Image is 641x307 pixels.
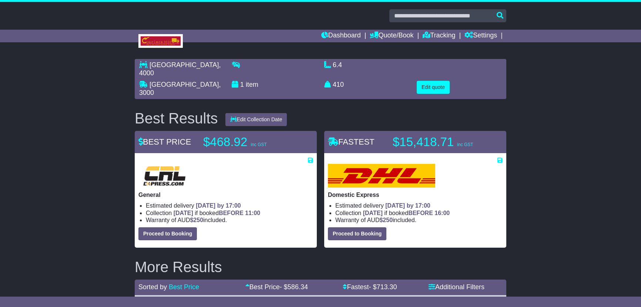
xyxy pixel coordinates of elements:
[203,135,296,149] p: $468.92
[363,210,383,216] span: [DATE]
[193,217,203,223] span: 250
[333,81,344,88] span: 410
[328,137,375,146] span: FASTEST
[138,164,190,188] img: CRL: General
[190,217,203,223] span: $
[245,210,260,216] span: 11:00
[146,217,313,224] li: Warranty of AUD included.
[150,81,219,88] span: [GEOGRAPHIC_DATA]
[417,81,450,94] button: Edit quote
[328,227,386,240] button: Proceed to Booking
[335,202,503,209] li: Estimated delivery
[335,217,503,224] li: Warranty of AUD included.
[138,283,167,291] span: Sorted by
[225,113,287,126] button: Edit Collection Date
[343,283,397,291] a: Fastest- $713.30
[138,191,313,198] p: General
[169,283,199,291] a: Best Price
[219,210,244,216] span: BEFORE
[174,210,260,216] span: if booked
[423,30,455,42] a: Tracking
[138,137,191,146] span: BEST PRICE
[245,283,308,291] a: Best Price- $586.34
[139,61,221,77] span: , 4000
[457,142,473,147] span: inc GST
[376,283,397,291] span: 713.30
[429,283,484,291] a: Additional Filters
[328,164,435,188] img: DHL: Domestic Express
[328,191,503,198] p: Domestic Express
[370,30,413,42] a: Quote/Book
[385,202,430,209] span: [DATE] by 17:00
[146,202,313,209] li: Estimated delivery
[138,227,197,240] button: Proceed to Booking
[408,210,433,216] span: BEFORE
[363,210,450,216] span: if booked
[333,61,342,69] span: 6.4
[246,81,258,88] span: item
[240,81,244,88] span: 1
[335,209,503,217] li: Collection
[174,210,193,216] span: [DATE]
[288,283,308,291] span: 586.34
[434,210,450,216] span: 16:00
[280,283,308,291] span: - $
[150,61,219,69] span: [GEOGRAPHIC_DATA]
[139,81,221,96] span: , 3000
[251,142,266,147] span: inc GST
[196,202,241,209] span: [DATE] by 17:00
[146,209,313,217] li: Collection
[321,30,361,42] a: Dashboard
[369,283,397,291] span: - $
[464,30,497,42] a: Settings
[383,217,393,223] span: 250
[393,135,485,149] p: $15,418.71
[131,110,222,126] div: Best Results
[135,259,506,275] h2: More Results
[379,217,393,223] span: $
